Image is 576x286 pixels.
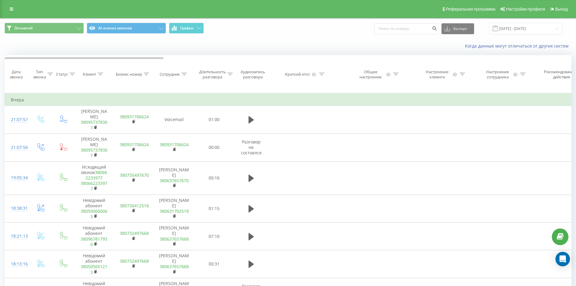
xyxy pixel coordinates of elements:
div: Настроение клиента [423,69,452,80]
button: AI-анализ звонков [87,23,166,34]
a: 380631702518 [160,208,189,214]
div: 19:05:34 [11,172,23,184]
div: Настроение сотрудника [483,69,512,80]
td: 00:31 [195,250,233,278]
a: Когда данные могут отличаться от других систем [465,43,571,49]
td: 07:10 [195,222,233,250]
div: Статус [56,72,68,77]
a: 380730412518 [120,203,149,209]
div: Тип звонка [33,69,46,80]
span: Основной [15,26,33,31]
td: Исходящий звонок [74,161,114,195]
td: Невідомий абонент [74,195,114,222]
td: Невідомий абонент [74,250,114,278]
td: [PERSON_NAME] [153,250,195,278]
a: 380732497668 [120,258,149,264]
a: 380930600063 [81,208,107,219]
div: Дата звонка [5,69,27,80]
div: 21:07:57 [11,114,23,126]
span: Реферальная программа [446,7,495,12]
td: 00:16 [195,161,233,195]
div: Аудиозапись разговора [238,69,268,80]
div: Сотрудник [160,72,180,77]
div: Длительность разговора [199,69,226,80]
a: 380931706624 [120,142,149,147]
button: Экспорт [441,23,474,34]
td: Voicemail [153,106,195,134]
a: 380637657668 [160,236,189,242]
td: 01:00 [195,106,233,134]
td: 00:00 [195,133,233,161]
td: Невідомий абонент [74,222,114,250]
a: 380957378307 [81,119,107,130]
a: 380931706624 [160,142,189,147]
td: [PERSON_NAME] [153,161,195,195]
button: График [169,23,204,34]
a: 380637657670 [160,178,189,183]
a: 380957378307 [81,147,107,158]
td: [PERSON_NAME] [74,133,114,161]
td: [PERSON_NAME] [153,195,195,222]
a: 380931706624 [120,114,149,120]
td: 01:15 [195,195,233,222]
span: Разговор не состоялся [241,139,262,156]
div: Бизнес номер [116,72,142,77]
div: Клиент [83,72,96,77]
input: Поиск по номеру [374,23,438,34]
span: Выход [555,7,568,12]
td: [PERSON_NAME] [153,222,195,250]
a: 380662233977 [86,169,107,181]
span: Настройки профиля [506,7,545,12]
div: 21:07:56 [11,142,23,153]
div: 18:13:16 [11,258,23,270]
div: 18:21:13 [11,230,23,242]
a: 380735497670 [120,172,149,178]
a: 380732497668 [120,230,149,236]
a: 380637657668 [160,264,189,269]
div: Общее настроение [356,69,385,80]
a: 380967817930 [81,236,107,247]
td: [PERSON_NAME] [74,106,114,134]
div: 18:38:31 [11,202,23,214]
a: 380505651213 [81,264,107,275]
div: Краткий итог [285,72,310,77]
button: Основной [5,23,84,34]
a: 380662233977 [81,180,107,192]
span: График [180,26,194,30]
div: Open Intercom Messenger [555,252,570,266]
